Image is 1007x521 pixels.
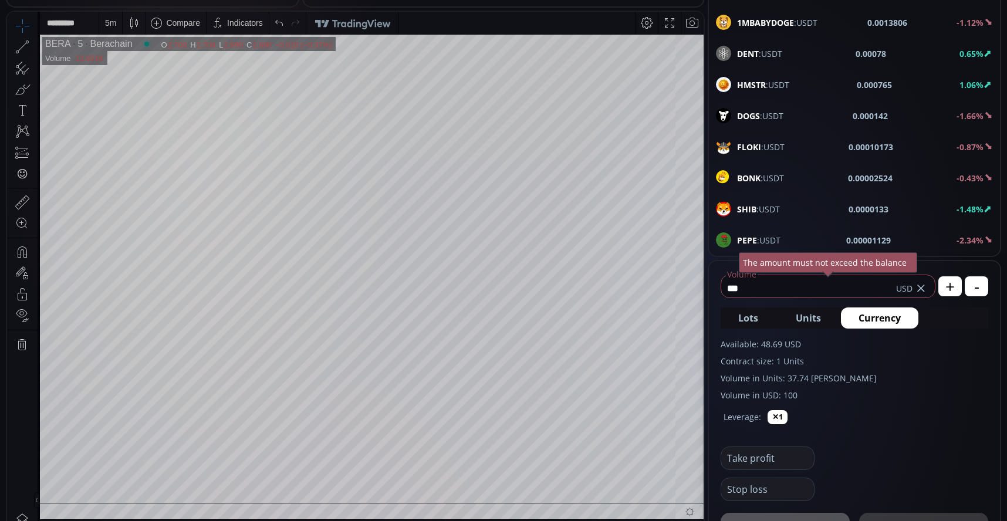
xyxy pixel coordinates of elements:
div: −0.010 (−0.37%) [268,29,325,38]
button: Currency [841,307,918,329]
b: 0.00002524 [848,172,893,184]
b: BONK [737,172,761,184]
span: :USDT [737,141,785,153]
b: SHIB [737,204,756,215]
button: Units [778,307,839,329]
div: 5 [64,27,76,38]
div: 13.821K [68,42,96,51]
b: -2.34% [957,235,984,246]
b: 0.000142 [853,110,888,122]
b: 1.06% [959,79,984,90]
div: The amount must not exceed the balance [739,252,917,273]
div: 2.690 [217,29,236,38]
label: Volume in Units: 37.74 [PERSON_NAME] [721,372,988,384]
span: :USDT [737,16,817,29]
b: -1.48% [957,204,984,215]
div: 2.690 [245,29,265,38]
b: PEPE [737,235,757,246]
b: 0.65% [959,48,984,59]
span: Lots [738,311,758,325]
div: 2.700 [161,29,180,38]
b: 0.00001129 [846,234,891,246]
div: 2.704 [190,29,209,38]
div: BERA [38,27,64,38]
div: L [212,29,217,38]
div:  [11,157,20,168]
button: Lots [721,307,776,329]
b: FLOKI [737,141,761,153]
span: :USDT [737,203,780,215]
b: -0.43% [957,172,984,184]
span: Units [796,311,821,325]
span: USD [896,282,913,295]
b: -0.87% [957,141,984,153]
div: C [239,29,245,38]
b: 1MBABYDOGE [737,17,794,28]
b: HMSTR [737,79,766,90]
button: - [965,276,988,296]
div: Indicators [220,6,256,16]
b: DENT [737,48,759,59]
b: -1.12% [957,17,984,28]
b: DOGS [737,110,760,121]
span: :USDT [737,234,780,246]
span: :USDT [737,48,782,60]
b: 0.00078 [856,48,886,60]
div: Hide Drawings Toolbar [27,481,32,496]
div: Berachain [76,27,125,38]
label: Contract size: 1 Units [721,355,988,367]
b: 0.00010173 [849,141,893,153]
b: 0.0013806 [867,16,907,29]
span: Currency [859,311,901,325]
div: Compare [159,6,193,16]
div: Volume [38,42,63,51]
div: H [183,29,189,38]
div: O [154,29,161,38]
b: -1.66% [957,110,984,121]
button: ✕1 [768,410,788,424]
span: :USDT [737,79,789,91]
label: Volume in USD: 100 [721,389,988,401]
button: + [938,276,962,296]
label: Leverage: [724,411,761,423]
span: :USDT [737,172,784,184]
b: 0.000765 [857,79,892,91]
span: :USDT [737,110,783,122]
div: 5 m [98,6,109,16]
label: Available: 48.69 USD [721,338,988,350]
b: 0.0000133 [849,203,888,215]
